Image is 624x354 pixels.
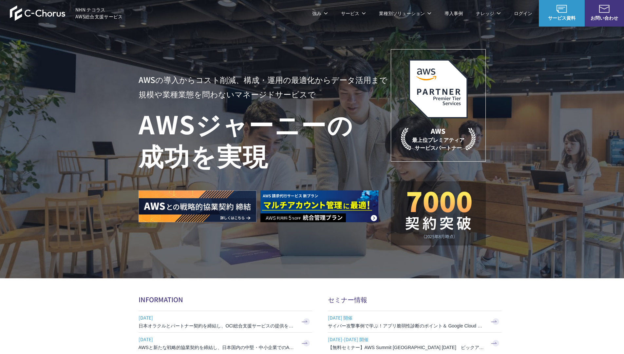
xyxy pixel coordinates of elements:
p: サービス [341,10,366,17]
p: AWSの導入からコスト削減、 構成・運用の最適化からデータ活用まで 規模や業種業態を問わない マネージドサービスで [139,72,391,101]
span: [DATE] [139,313,296,323]
img: AWSとの戦略的協業契約 締結 [139,190,256,222]
a: 導入事例 [444,10,463,17]
h3: AWSと新たな戦略的協業契約を締結し、日本国内の中堅・中小企業でのAWS活用を加速 [139,344,296,351]
a: [DATE] AWSと新たな戦略的協業契約を締結し、日本国内の中堅・中小企業でのAWS活用を加速 [139,333,312,354]
p: 業種別ソリューション [379,10,431,17]
a: AWS総合支援サービス C-Chorus NHN テコラスAWS総合支援サービス [10,5,123,21]
a: ログイン [514,10,532,17]
span: [DATE] [139,334,296,344]
img: 契約件数 [404,191,473,239]
h3: サイバー攻撃事例で学ぶ！アプリ脆弱性診断のポイント＆ Google Cloud セキュリティ対策 [328,323,485,329]
span: NHN テコラス AWS総合支援サービス [75,6,123,20]
p: 最上位プレミアティア サービスパートナー [401,126,476,151]
h2: INFORMATION [139,295,312,304]
img: AWS総合支援サービス C-Chorus サービス資料 [557,5,567,13]
p: ナレッジ [476,10,501,17]
span: サービス資料 [539,14,585,21]
h3: 日本オラクルとパートナー契約を締結し、OCI総合支援サービスの提供を開始 [139,323,296,329]
em: AWS [431,126,445,136]
span: [DATE] 開催 [328,313,485,323]
h2: セミナー情報 [328,295,501,304]
img: AWS請求代行サービス 統合管理プラン [260,190,378,222]
a: [DATE] 日本オラクルとパートナー契約を締結し、OCI総合支援サービスの提供を開始 [139,311,312,332]
a: [DATE] 開催 サイバー攻撃事例で学ぶ！アプリ脆弱性診断のポイント＆ Google Cloud セキュリティ対策 [328,311,501,332]
h3: 【無料セミナー】AWS Summit [GEOGRAPHIC_DATA] [DATE] ピックアップセッション [328,344,485,351]
img: AWSプレミアティアサービスパートナー [409,59,468,118]
p: 強み [312,10,328,17]
span: [DATE]-[DATE] 開催 [328,334,485,344]
h1: AWS ジャーニーの 成功を実現 [139,108,391,171]
a: [DATE]-[DATE] 開催 【無料セミナー】AWS Summit [GEOGRAPHIC_DATA] [DATE] ピックアップセッション [328,333,501,354]
img: お問い合わせ [599,5,610,13]
span: お問い合わせ [585,14,624,21]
